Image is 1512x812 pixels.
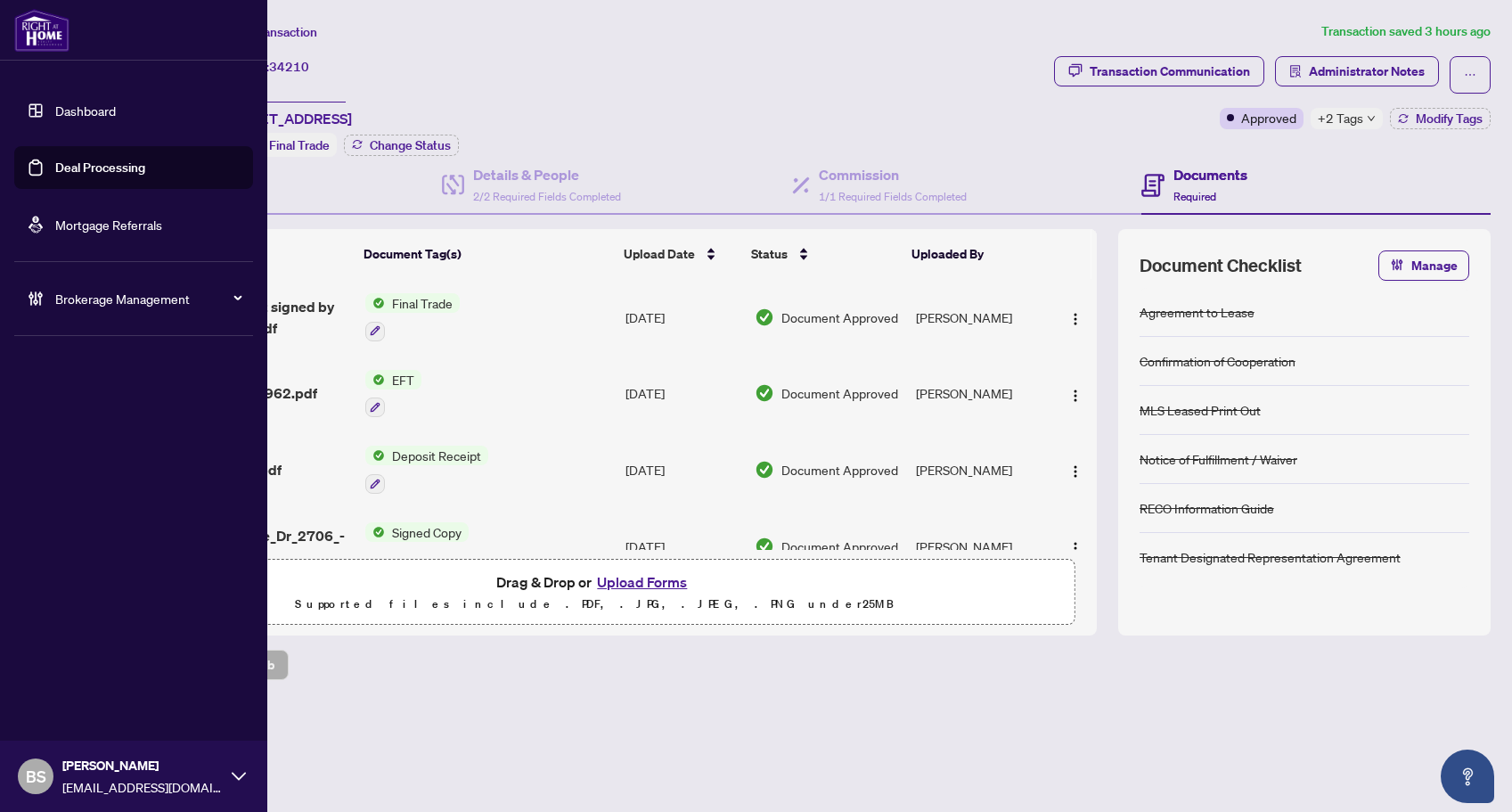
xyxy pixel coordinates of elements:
a: Dashboard [55,103,116,119]
span: ellipsis [1464,69,1476,81]
img: Status Icon [365,446,385,465]
span: [PERSON_NAME] [62,756,223,775]
img: Logo [1068,389,1083,403]
span: [EMAIL_ADDRESS][DOMAIN_NAME] [62,777,223,797]
td: [PERSON_NAME] [909,356,1051,432]
button: Transaction Communication [1054,56,1264,86]
span: Document Approved [781,537,898,556]
span: Final Trade [269,137,330,153]
span: +2 Tags [1318,108,1363,128]
td: [DATE] [618,356,748,432]
button: Upload Forms [592,570,692,594]
div: Agreement to Lease [1140,302,1255,322]
span: Deposit Receipt [385,446,488,465]
span: 34210 [269,59,309,75]
img: Document Status [755,383,774,403]
span: Change Status [370,139,451,152]
img: Logo [1068,312,1083,326]
td: [PERSON_NAME] [909,279,1051,356]
span: Final Trade [385,293,460,313]
span: Upload Date [624,244,695,264]
span: solution [1289,65,1302,78]
button: Status IconDeposit Receipt [365,446,488,494]
div: Confirmation of Cooperation [1140,351,1295,371]
button: Change Status [344,135,459,156]
img: Logo [1068,541,1083,555]
img: Status Icon [365,293,385,313]
td: [DATE] [618,431,748,508]
p: Supported files include .PDF, .JPG, .JPEG, .PNG under 25 MB [126,594,1064,615]
div: Notice of Fulfillment / Waiver [1140,449,1297,469]
img: logo [14,9,69,52]
span: Drag & Drop or [496,570,692,594]
span: View Transaction [222,24,317,40]
span: Document Approved [781,308,898,327]
span: 2/2 Required Fields Completed [473,190,621,203]
span: Manage [1411,251,1458,280]
a: Mortgage Referrals [55,217,162,233]
img: Status Icon [365,522,385,542]
button: Status IconFinal Trade [365,293,460,341]
span: Approved [1241,108,1296,127]
td: [DATE] [618,508,748,585]
div: Tenant Designated Representation Agreement [1140,547,1401,567]
img: Status Icon [365,370,385,390]
div: Transaction Communication [1090,57,1250,86]
img: Logo [1068,464,1083,479]
div: Status: [221,133,337,157]
button: Status IconSigned Copy [365,522,494,570]
span: Document Checklist [1140,253,1302,278]
span: BS [26,764,46,789]
span: Document Approved [781,383,898,403]
button: Administrator Notes [1275,56,1439,86]
button: Modify Tags [1390,108,1491,129]
button: Logo [1061,379,1090,407]
div: RECO Information Guide [1140,498,1274,518]
span: Document Approved [781,460,898,480]
button: Manage [1378,250,1469,281]
button: Logo [1061,303,1090,332]
td: [PERSON_NAME] [909,431,1051,508]
th: Document Tag(s) [356,229,616,279]
button: Status IconEFT [365,370,421,418]
span: Modify Tags [1416,112,1483,125]
h4: Details & People [473,164,621,185]
span: EFT [385,370,421,390]
span: 1/1 Required Fields Completed [819,190,967,203]
div: MLS Leased Print Out [1140,400,1261,420]
a: Deal Processing [55,160,145,176]
span: Required [1173,190,1216,203]
span: Brokerage Management [55,289,241,308]
th: Uploaded By [904,229,1046,279]
span: down [1367,114,1376,123]
span: Drag & Drop orUpload FormsSupported files include .PDF, .JPG, .JPEG, .PNG under25MB [115,560,1075,626]
td: [DATE] [618,279,748,356]
button: Open asap [1441,750,1494,803]
span: Status [751,244,788,264]
span: Administrator Notes [1309,57,1425,86]
th: Upload Date [617,229,745,279]
td: [PERSON_NAME] [909,508,1051,585]
img: Document Status [755,460,774,480]
th: Status [744,229,904,279]
img: Document Status [755,537,774,556]
button: Logo [1061,455,1090,484]
h4: Documents [1173,164,1247,185]
span: [STREET_ADDRESS] [221,108,352,129]
h4: Commission [819,164,967,185]
span: Signed Copy [385,522,469,542]
img: Document Status [755,308,774,327]
article: Transaction saved 3 hours ago [1321,21,1491,42]
button: Logo [1061,532,1090,561]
